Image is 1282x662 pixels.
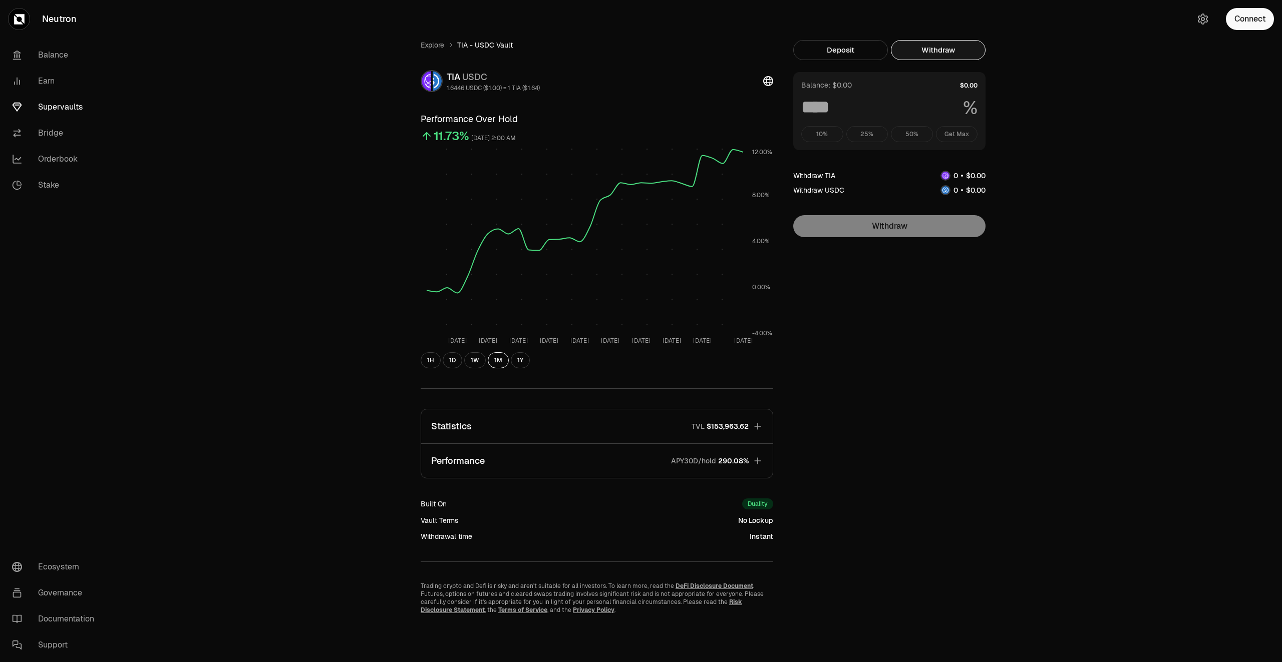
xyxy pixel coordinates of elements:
span: $153,963.62 [707,421,749,431]
div: Withdraw TIA [793,171,835,181]
div: Balance: $0.00 [801,80,852,90]
span: USDC [462,71,487,83]
tspan: 4.00% [752,237,770,245]
div: [DATE] 2:00 AM [471,133,516,144]
button: Connect [1226,8,1274,30]
tspan: [DATE] [734,337,753,345]
tspan: 0.00% [752,283,770,291]
nav: breadcrumb [421,40,773,50]
a: Orderbook [4,146,108,172]
h3: Performance Over Hold [421,112,773,126]
img: TIA Logo [422,71,431,91]
p: TVL [692,421,705,431]
a: Governance [4,580,108,606]
tspan: [DATE] [448,337,467,345]
a: DeFi Disclosure Document [676,582,753,590]
button: Deposit [793,40,888,60]
p: Statistics [431,419,472,433]
tspan: [DATE] [540,337,558,345]
div: TIA [447,70,540,84]
tspan: 8.00% [752,191,770,199]
a: Stake [4,172,108,198]
a: Support [4,632,108,658]
a: Balance [4,42,108,68]
div: Built On [421,499,447,509]
tspan: -4.00% [752,329,772,337]
p: Futures, options on futures and cleared swaps trading involves significant risk and is not approp... [421,590,773,614]
button: 1H [421,352,441,368]
p: APY30D/hold [671,456,716,466]
a: Risk Disclosure Statement [421,598,742,614]
a: Privacy Policy [573,606,614,614]
div: 1.6446 USDC ($1.00) = 1 TIA ($1.64) [447,84,540,92]
button: 1D [443,352,462,368]
span: % [963,98,978,118]
tspan: [DATE] [570,337,589,345]
a: Earn [4,68,108,94]
button: PerformanceAPY30D/hold290.08% [421,444,773,478]
button: Withdraw [891,40,986,60]
p: Trading crypto and Defi is risky and aren't suitable for all investors. To learn more, read the . [421,582,773,590]
button: 1Y [511,352,530,368]
tspan: [DATE] [663,337,681,345]
div: 11.73% [434,128,469,144]
span: TIA - USDC Vault [457,40,513,50]
button: 1W [464,352,486,368]
tspan: [DATE] [479,337,497,345]
div: Duality [742,498,773,509]
img: TIA Logo [941,172,949,180]
a: Supervaults [4,94,108,120]
div: Vault Terms [421,515,458,525]
a: Terms of Service [498,606,547,614]
a: Bridge [4,120,108,146]
tspan: [DATE] [693,337,712,345]
img: USDC Logo [433,71,442,91]
tspan: [DATE] [601,337,619,345]
div: Withdrawal time [421,531,472,541]
div: Instant [750,531,773,541]
p: Performance [431,454,485,468]
a: Documentation [4,606,108,632]
button: 1M [488,352,509,368]
tspan: [DATE] [632,337,651,345]
img: USDC Logo [941,186,949,194]
a: Ecosystem [4,554,108,580]
div: No Lockup [738,515,773,525]
div: Withdraw USDC [793,185,844,195]
tspan: 12.00% [752,148,772,156]
a: Explore [421,40,444,50]
tspan: [DATE] [509,337,528,345]
span: 290.08% [718,456,749,466]
button: StatisticsTVL$153,963.62 [421,409,773,443]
